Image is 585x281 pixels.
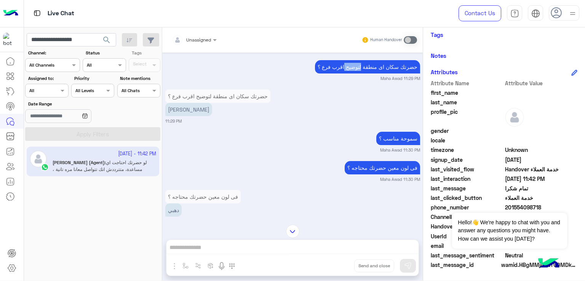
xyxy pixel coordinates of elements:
img: defaultAdmin.png [505,108,524,127]
small: Human Handover [370,37,402,43]
span: last_interaction [431,175,503,183]
p: 16/9/2025, 11:30 PM [345,161,420,174]
span: Unassigned [186,37,211,43]
h6: Notes [431,52,446,59]
p: 16/9/2025, 11:29 PM [165,103,212,116]
span: 2025-09-16T20:42:35.798Z [505,175,578,183]
span: gender [431,127,503,135]
span: Hello!👋 We're happy to chat with you and answer any questions you might have. How can we assist y... [452,213,567,249]
button: Apply Filters [25,127,160,141]
span: search [102,35,111,45]
label: Status [86,49,125,56]
p: 16/9/2025, 11:30 PM [376,132,420,145]
span: locale [431,136,503,144]
span: خدمة العملاء [505,194,578,202]
small: Maha Awad 11:29 PM [380,75,420,81]
span: first_name [431,89,503,97]
span: null [505,136,578,144]
span: wamid.HBgMMjAxNTU0MDk4NzE4FQIAEhggQUM4QkQ5MUY1QzJBMEJDNjgzQkNGQTgxMkFERTI2RTYA [501,261,577,269]
img: profile [568,9,577,18]
a: Contact Us [459,5,501,21]
img: tab [32,8,42,18]
span: تمام شكرا [505,184,578,192]
label: Priority [74,75,113,82]
p: 16/9/2025, 11:29 PM [165,89,270,103]
span: email [431,242,503,250]
p: Live Chat [48,8,74,19]
label: Channel: [28,49,79,56]
img: scroll [286,225,299,238]
span: timezone [431,146,503,154]
h6: Attributes [431,69,458,75]
img: hulul-logo.png [535,251,562,277]
span: 2025-09-16T16:39:29.622Z [505,156,578,164]
span: last_name [431,98,503,106]
button: search [97,33,116,49]
img: tab [531,9,540,18]
span: UserId [431,232,503,240]
span: profile_pic [431,108,503,125]
small: Maha Awad 11:30 PM [380,176,420,182]
p: 16/9/2025, 11:30 PM [165,190,241,203]
span: HandoverOn [431,222,503,230]
span: 0 [505,251,578,259]
span: Attribute Name [431,79,503,87]
img: tab [510,9,519,18]
label: Assigned to: [28,75,67,82]
span: last_visited_flow [431,165,503,173]
span: last_message_sentiment [431,251,503,259]
span: phone_number [431,203,503,211]
span: null [505,127,578,135]
span: ChannelId [431,213,503,221]
h6: Tags [431,31,577,38]
small: Maha Awad 11:30 PM [380,147,420,153]
span: Attribute Value [505,79,578,87]
span: last_message [431,184,503,192]
img: Logo [3,5,18,21]
p: 16/9/2025, 11:30 PM [165,203,182,217]
img: 1403182699927242 [3,33,17,46]
span: last_message_id [431,261,500,269]
button: Send and close [354,259,394,272]
span: Handover خدمة العملاء [505,165,578,173]
span: Unknown [505,146,578,154]
small: 11:29 PM [165,118,182,124]
span: signup_date [431,156,503,164]
label: Date Range [28,101,113,107]
label: Note mentions [120,75,159,82]
span: last_clicked_button [431,194,503,202]
p: 16/9/2025, 11:29 PM [315,60,420,73]
a: tab [507,5,522,21]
